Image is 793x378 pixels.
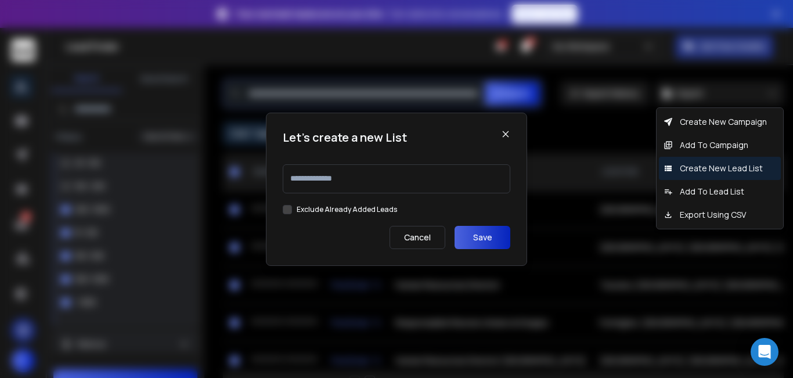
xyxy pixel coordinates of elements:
p: Add To Lead List [677,183,747,200]
label: Exclude Already Added Leads [297,205,397,214]
p: Create New Campaign [677,114,769,130]
h1: Let's create a new List [283,129,407,146]
button: Cancel [390,226,445,249]
p: Add To Campaign [677,137,751,153]
div: Open Intercom Messenger [751,338,778,366]
p: Create New Lead List [677,160,765,177]
p: Export Using CSV [677,207,748,223]
button: Save [455,226,510,249]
